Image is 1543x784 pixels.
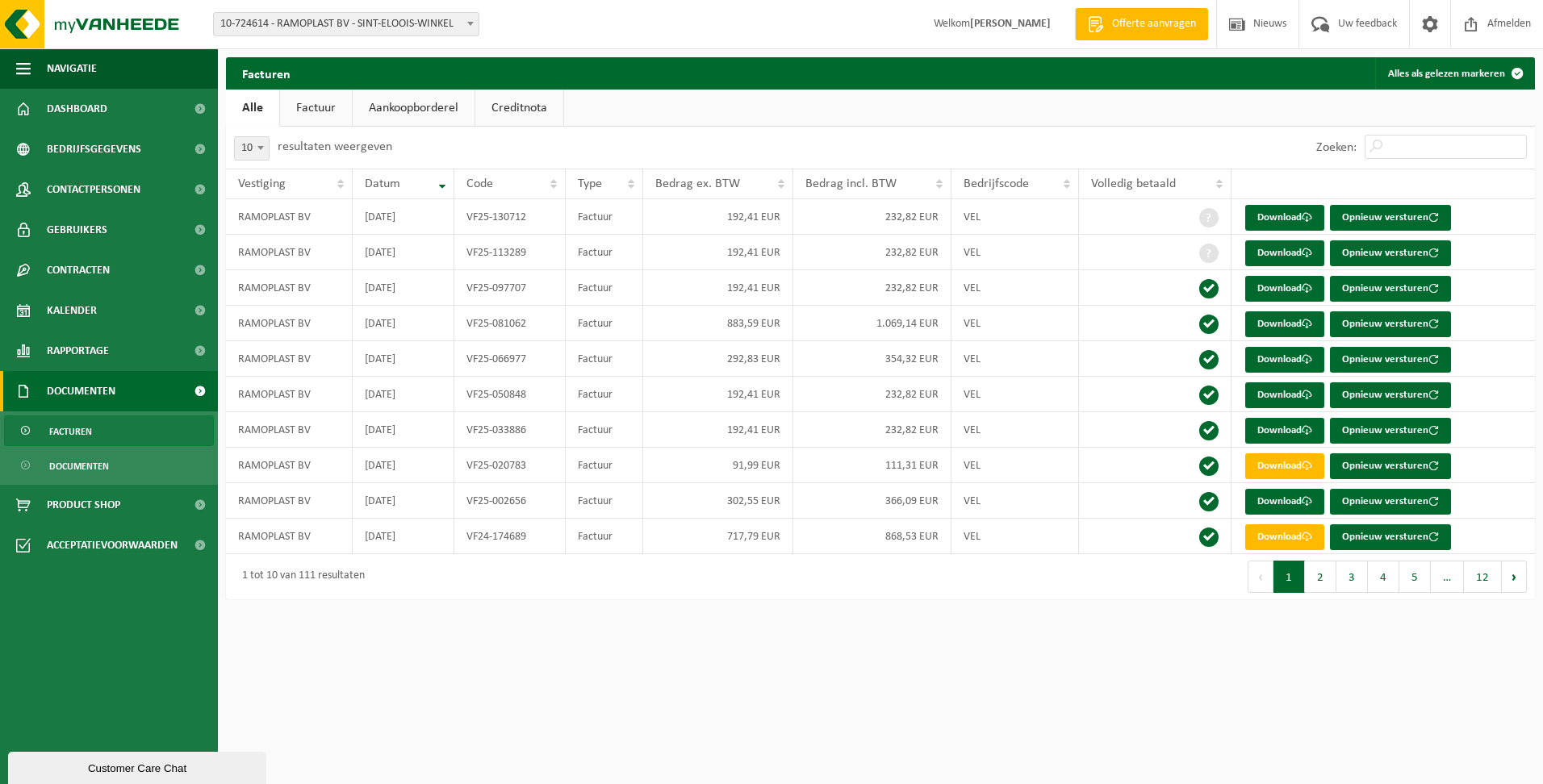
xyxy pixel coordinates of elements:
[578,177,602,190] span: Type
[353,235,454,270] td: [DATE]
[951,519,1079,554] td: VEL
[964,177,1029,190] span: Bedrijfscode
[47,485,120,525] span: Product Shop
[1330,347,1451,373] button: Opnieuw versturen
[1375,57,1533,90] button: Alles als gelezen markeren
[1245,205,1324,231] a: Download
[1075,8,1208,40] a: Offerte aanvragen
[235,137,269,160] span: 10
[353,199,454,235] td: [DATE]
[1330,382,1451,408] button: Opnieuw versturen
[1330,240,1451,266] button: Opnieuw versturen
[226,341,353,377] td: RAMOPLAST BV
[1316,141,1357,154] label: Zoeken:
[226,448,353,483] td: RAMOPLAST BV
[226,519,353,554] td: RAMOPLAST BV
[1336,561,1368,593] button: 3
[566,235,643,270] td: Factuur
[1305,561,1336,593] button: 2
[566,306,643,341] td: Factuur
[454,377,566,412] td: VF25-050848
[353,377,454,412] td: [DATE]
[1330,276,1451,302] button: Opnieuw versturen
[47,331,109,371] span: Rapportage
[951,483,1079,519] td: VEL
[454,448,566,483] td: VF25-020783
[365,177,400,190] span: Datum
[1330,524,1451,550] button: Opnieuw versturen
[1245,311,1324,337] a: Download
[353,412,454,448] td: [DATE]
[951,341,1079,377] td: VEL
[226,235,353,270] td: RAMOPLAST BV
[1245,524,1324,550] a: Download
[475,90,563,127] a: Creditnota
[280,90,352,127] a: Factuur
[1330,489,1451,515] button: Opnieuw versturen
[226,270,353,306] td: RAMOPLAST BV
[49,416,92,447] span: Facturen
[951,448,1079,483] td: VEL
[951,306,1079,341] td: VEL
[1245,453,1324,479] a: Download
[643,341,793,377] td: 292,83 EUR
[353,306,454,341] td: [DATE]
[1245,382,1324,408] a: Download
[793,519,951,554] td: 868,53 EUR
[47,48,97,89] span: Navigatie
[566,412,643,448] td: Factuur
[1091,177,1176,190] span: Volledig betaald
[1431,561,1464,593] span: …
[1399,561,1431,593] button: 5
[951,235,1079,270] td: VEL
[793,448,951,483] td: 111,31 EUR
[643,519,793,554] td: 717,79 EUR
[1245,276,1324,302] a: Download
[1273,561,1305,593] button: 1
[213,12,479,36] span: 10-724614 - RAMOPLAST BV - SINT-ELOOIS-WINKEL
[655,177,740,190] span: Bedrag ex. BTW
[793,412,951,448] td: 232,82 EUR
[466,177,493,190] span: Code
[353,519,454,554] td: [DATE]
[643,483,793,519] td: 302,55 EUR
[47,371,115,411] span: Documenten
[793,377,951,412] td: 232,82 EUR
[951,412,1079,448] td: VEL
[214,13,479,35] span: 10-724614 - RAMOPLAST BV - SINT-ELOOIS-WINKEL
[226,90,279,127] a: Alle
[454,199,566,235] td: VF25-130712
[353,448,454,483] td: [DATE]
[566,448,643,483] td: Factuur
[566,270,643,306] td: Factuur
[1368,561,1399,593] button: 4
[234,562,365,591] div: 1 tot 10 van 111 resultaten
[643,377,793,412] td: 192,41 EUR
[643,235,793,270] td: 192,41 EUR
[234,136,270,161] span: 10
[643,448,793,483] td: 91,99 EUR
[226,412,353,448] td: RAMOPLAST BV
[1330,453,1451,479] button: Opnieuw versturen
[226,377,353,412] td: RAMOPLAST BV
[454,519,566,554] td: VF24-174689
[951,377,1079,412] td: VEL
[566,377,643,412] td: Factuur
[951,199,1079,235] td: VEL
[1330,311,1451,337] button: Opnieuw versturen
[970,18,1051,30] strong: [PERSON_NAME]
[226,57,307,89] h2: Facturen
[47,250,110,290] span: Contracten
[353,270,454,306] td: [DATE]
[47,129,141,169] span: Bedrijfsgegevens
[278,140,392,153] label: resultaten weergeven
[643,412,793,448] td: 192,41 EUR
[566,483,643,519] td: Factuur
[566,341,643,377] td: Factuur
[1245,489,1324,515] a: Download
[226,199,353,235] td: RAMOPLAST BV
[226,483,353,519] td: RAMOPLAST BV
[793,199,951,235] td: 232,82 EUR
[454,306,566,341] td: VF25-081062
